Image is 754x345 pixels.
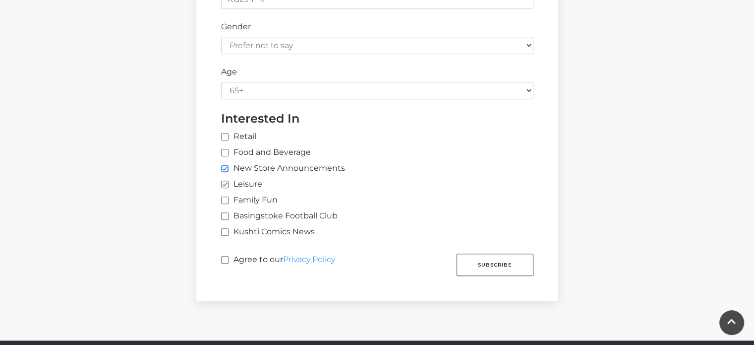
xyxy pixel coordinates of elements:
label: Agree to our [221,254,335,272]
label: Gender [221,21,251,33]
label: New Store Announcements [221,162,345,174]
label: Age [221,66,237,78]
h4: Interested In [221,111,533,126]
button: Subscribe [457,254,533,276]
label: Family Fun [221,194,278,206]
label: Food and Beverage [221,146,311,158]
a: Privacy Policy [283,255,335,264]
label: Leisure [221,178,262,190]
label: Retail [221,131,256,142]
label: Basingstoke Football Club [221,210,338,222]
label: Kushti Comics News [221,226,315,238]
